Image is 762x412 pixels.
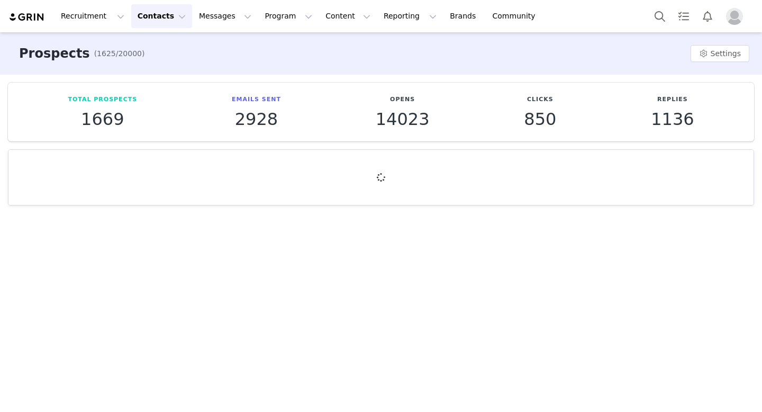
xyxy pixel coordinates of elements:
p: 1669 [68,110,137,129]
a: Tasks [672,4,695,28]
a: Brands [443,4,485,28]
img: grin logo [8,12,46,22]
p: Replies [651,95,694,104]
h3: Prospects [19,44,90,63]
p: 850 [524,110,556,129]
span: (1625/20000) [94,48,145,59]
p: 14023 [376,110,430,129]
button: Recruitment [55,4,131,28]
img: placeholder-profile.jpg [726,8,743,25]
a: Community [486,4,547,28]
p: Total Prospects [68,95,137,104]
p: Opens [376,95,430,104]
p: 1136 [651,110,694,129]
button: Reporting [377,4,443,28]
button: Search [648,4,672,28]
button: Program [258,4,319,28]
button: Content [319,4,377,28]
button: Notifications [696,4,719,28]
button: Profile [720,8,754,25]
button: Settings [691,45,749,62]
button: Messages [193,4,258,28]
button: Contacts [131,4,192,28]
p: Emails Sent [232,95,281,104]
p: 2928 [232,110,281,129]
p: Clicks [524,95,556,104]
